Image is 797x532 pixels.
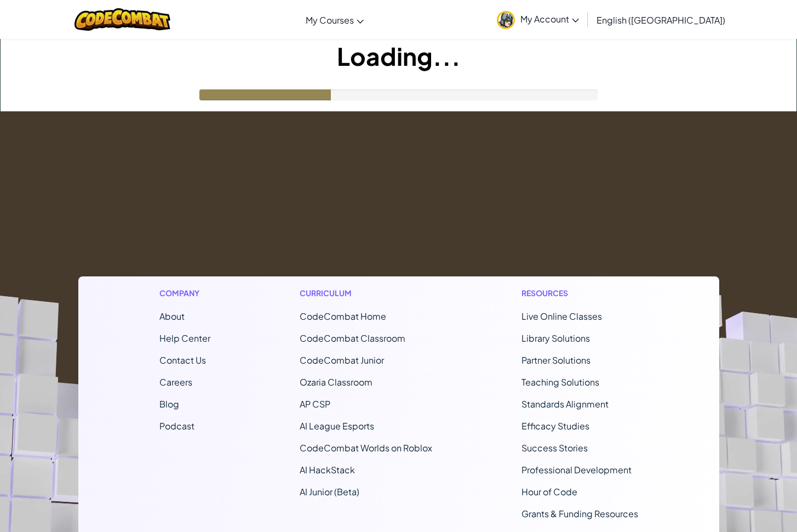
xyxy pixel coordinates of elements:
[521,464,632,476] a: Professional Development
[159,287,210,299] h1: Company
[491,2,584,37] a: My Account
[300,442,432,454] a: CodeCombat Worlds on Roblox
[159,354,206,366] span: Contact Us
[521,287,638,299] h1: Resources
[159,332,210,344] a: Help Center
[300,464,355,476] a: AI HackStack
[521,486,577,497] a: Hour of Code
[300,5,369,35] a: My Courses
[521,354,590,366] a: Partner Solutions
[597,14,725,26] span: English ([GEOGRAPHIC_DATA])
[300,354,384,366] a: CodeCombat Junior
[300,310,386,322] span: CodeCombat Home
[300,486,359,497] a: AI Junior (Beta)
[521,420,589,432] a: Efficacy Studies
[74,8,170,31] img: CodeCombat logo
[300,398,330,410] a: AP CSP
[159,420,194,432] a: Podcast
[300,420,374,432] a: AI League Esports
[591,5,731,35] a: English ([GEOGRAPHIC_DATA])
[497,11,515,29] img: avatar
[520,13,579,25] span: My Account
[300,332,405,344] a: CodeCombat Classroom
[521,398,609,410] a: Standards Alignment
[300,287,432,299] h1: Curriculum
[159,310,185,322] a: About
[1,39,796,73] h1: Loading...
[306,14,354,26] span: My Courses
[521,310,602,322] a: Live Online Classes
[159,398,179,410] a: Blog
[300,376,372,388] a: Ozaria Classroom
[521,332,590,344] a: Library Solutions
[521,376,599,388] a: Teaching Solutions
[521,508,638,519] a: Grants & Funding Resources
[159,376,192,388] a: Careers
[521,442,588,454] a: Success Stories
